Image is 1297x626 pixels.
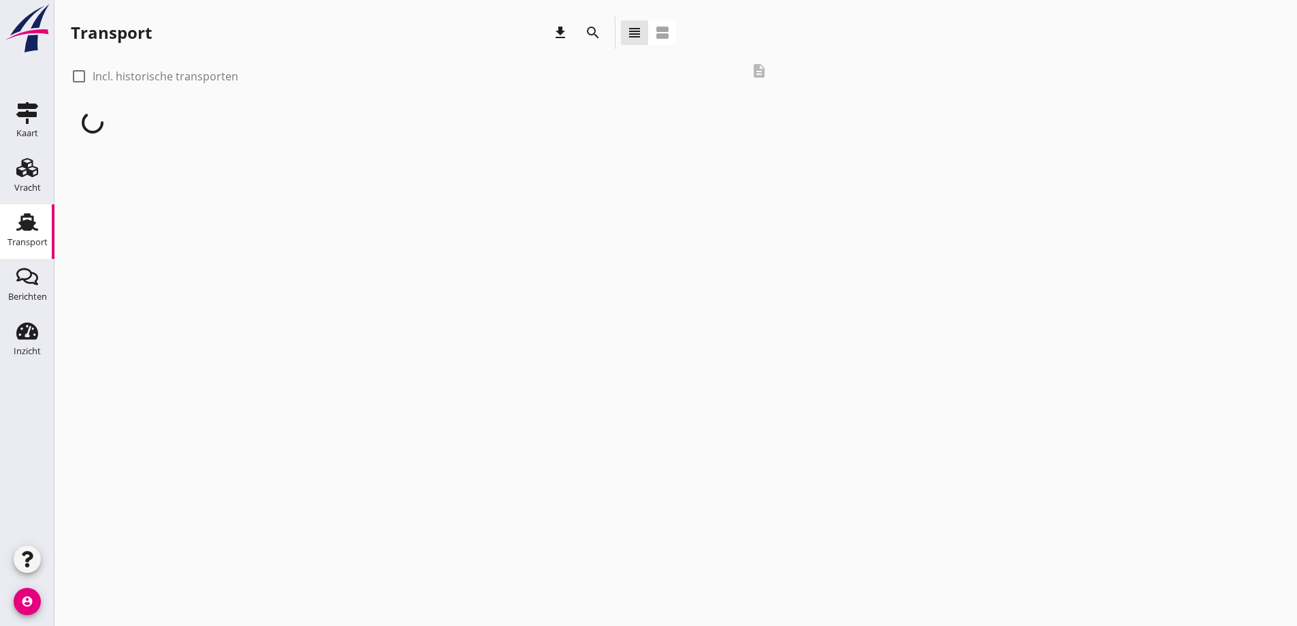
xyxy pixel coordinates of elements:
i: view_agenda [654,25,671,41]
i: account_circle [14,588,41,615]
div: Transport [7,238,48,247]
div: Transport [71,22,152,44]
img: logo-small.a267ee39.svg [3,3,52,54]
i: download [552,25,569,41]
div: Berichten [8,292,47,301]
i: view_headline [626,25,643,41]
label: Incl. historische transporten [93,69,238,83]
i: search [585,25,601,41]
div: Kaart [16,129,38,138]
div: Inzicht [14,347,41,356]
div: Vracht [14,183,41,192]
